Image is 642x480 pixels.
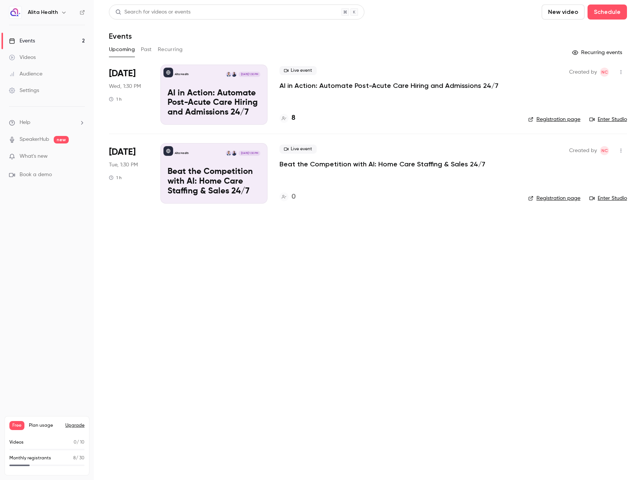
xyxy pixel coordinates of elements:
[231,72,237,77] img: Brett Seidita
[528,116,580,123] a: Registration page
[109,44,135,56] button: Upcoming
[569,47,627,59] button: Recurring events
[279,145,317,154] span: Live event
[292,113,295,123] h4: 8
[279,192,296,202] a: 0
[109,96,122,102] div: 1 h
[20,171,52,179] span: Book a demo
[9,6,21,18] img: Alita Health
[9,439,24,446] p: Videos
[9,421,24,430] span: Free
[175,151,189,155] p: Alita Health
[589,116,627,123] a: Enter Studio
[20,136,49,143] a: SpeakerHub
[542,5,585,20] button: New video
[569,146,597,155] span: Created by
[279,160,485,169] a: Beat the Competition with AI: Home Care Staffing & Sales 24/7
[54,136,69,143] span: new
[158,44,183,56] button: Recurring
[168,167,260,196] p: Beat the Competition with AI: Home Care Staffing & Sales 24/7
[9,37,35,45] div: Events
[20,152,48,160] span: What's new
[109,175,122,181] div: 1 h
[74,440,77,445] span: 0
[589,195,627,202] a: Enter Studio
[109,68,136,80] span: [DATE]
[226,72,231,77] img: Matt Rosa
[160,143,267,203] a: Beat the Competition with AI: Home Care Staffing & Sales 24/7Alita HealthBrett SeiditaMatt Rosa[D...
[569,68,597,77] span: Created by
[279,66,317,75] span: Live event
[65,423,85,429] button: Upgrade
[109,32,132,41] h1: Events
[9,87,39,94] div: Settings
[160,65,267,125] a: AI in Action: Automate Post-Acute Care Hiring and Admissions 24/7Alita HealthBrett SeiditaMatt Ro...
[168,89,260,118] p: AI in Action: Automate Post-Acute Care Hiring and Admissions 24/7
[601,146,608,155] span: NC
[9,70,42,78] div: Audience
[109,161,138,169] span: Tue, 1:30 PM
[9,54,36,61] div: Videos
[109,143,148,203] div: Oct 28 Tue, 1:30 PM (America/New York)
[231,151,237,156] img: Brett Seidita
[9,119,85,127] li: help-dropdown-opener
[73,455,85,462] p: / 30
[528,195,580,202] a: Registration page
[239,72,260,77] span: [DATE] 1:30 PM
[109,83,141,90] span: Wed, 1:30 PM
[9,455,51,462] p: Monthly registrants
[600,68,609,77] span: Naor Chazan
[588,5,627,20] button: Schedule
[226,151,231,156] img: Matt Rosa
[279,81,498,90] a: AI in Action: Automate Post-Acute Care Hiring and Admissions 24/7
[115,8,190,16] div: Search for videos or events
[292,192,296,202] h4: 0
[109,65,148,125] div: Oct 8 Wed, 1:30 PM (America/New York)
[29,423,61,429] span: Plan usage
[28,9,58,16] h6: Alita Health
[601,68,608,77] span: NC
[73,456,76,460] span: 8
[20,119,30,127] span: Help
[74,439,85,446] p: / 10
[239,151,260,156] span: [DATE] 1:30 PM
[141,44,152,56] button: Past
[175,72,189,76] p: Alita Health
[109,146,136,158] span: [DATE]
[279,113,295,123] a: 8
[600,146,609,155] span: Naor Chazan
